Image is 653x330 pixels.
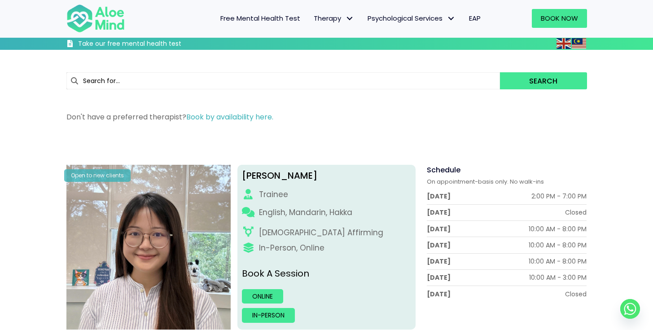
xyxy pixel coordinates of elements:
[259,207,352,218] p: English, Mandarin, Hakka
[259,189,288,200] div: Trainee
[565,290,587,299] div: Closed
[572,38,587,48] a: Malay
[531,192,587,201] div: 2:00 PM - 7:00 PM
[259,242,324,254] div: In-Person, Online
[529,241,587,250] div: 10:00 AM - 8:00 PM
[500,72,587,89] button: Search
[427,177,544,186] span: On appointment-basis only. No walk-ins
[427,192,451,201] div: [DATE]
[532,9,587,28] a: Book Now
[314,13,354,23] span: Therapy
[620,299,640,319] a: Whatsapp
[427,224,451,233] div: [DATE]
[66,4,125,33] img: Aloe mind Logo
[242,308,295,322] a: In-person
[66,112,587,122] p: Don't have a preferred therapist?
[368,13,456,23] span: Psychological Services
[427,257,451,266] div: [DATE]
[214,9,307,28] a: Free Mental Health Test
[565,208,587,217] div: Closed
[64,169,131,181] div: Open to new clients
[66,72,500,89] input: Search for...
[469,13,481,23] span: EAP
[541,13,578,23] span: Book Now
[66,165,231,330] img: IMG_3049 – Joanne Lee
[427,273,451,282] div: [DATE]
[307,9,361,28] a: TherapyTherapy: submenu
[462,9,487,28] a: EAP
[186,112,273,122] a: Book by availability here.
[242,267,411,280] p: Book A Session
[220,13,300,23] span: Free Mental Health Test
[427,165,460,175] span: Schedule
[529,273,587,282] div: 10:00 AM - 3:00 PM
[557,38,572,48] a: English
[557,38,571,49] img: en
[427,290,451,299] div: [DATE]
[242,169,411,182] div: [PERSON_NAME]
[445,12,458,25] span: Psychological Services: submenu
[66,40,229,50] a: Take our free mental health test
[78,40,229,48] h3: Take our free mental health test
[427,208,451,217] div: [DATE]
[343,12,356,25] span: Therapy: submenu
[529,224,587,233] div: 10:00 AM - 8:00 PM
[242,289,283,304] a: Online
[259,227,383,238] div: [DEMOGRAPHIC_DATA] Affirming
[136,9,487,28] nav: Menu
[427,241,451,250] div: [DATE]
[361,9,462,28] a: Psychological ServicesPsychological Services: submenu
[572,38,586,49] img: ms
[529,257,587,266] div: 10:00 AM - 8:00 PM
